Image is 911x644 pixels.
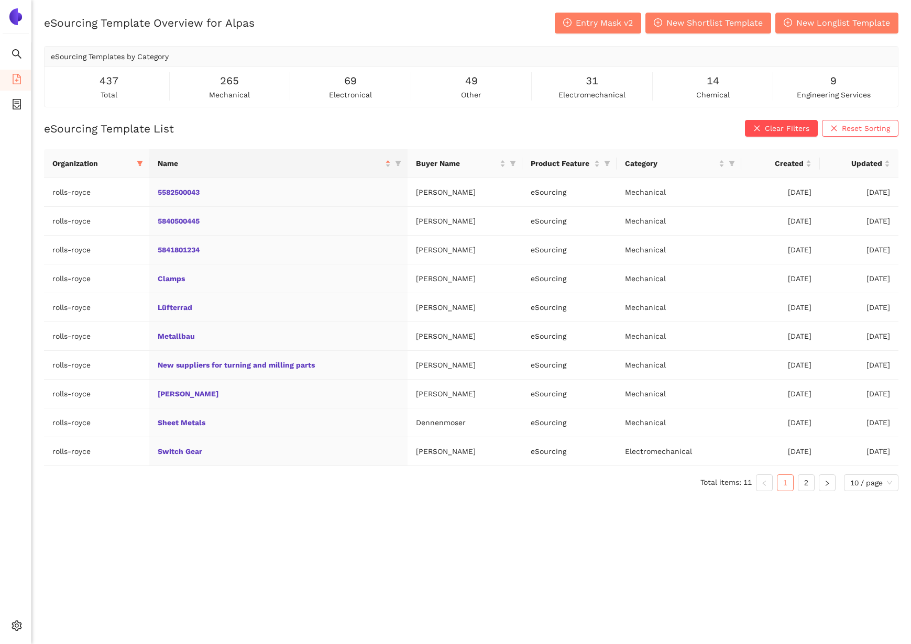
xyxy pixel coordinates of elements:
span: mechanical [209,89,250,101]
span: filter [729,160,735,166]
span: plus-circle [784,18,792,28]
span: search [12,45,22,66]
span: right [824,480,830,486]
li: 1 [777,474,794,491]
span: Name [158,158,383,169]
td: eSourcing [522,322,617,351]
span: Updated [828,158,882,169]
td: Mechanical [617,293,741,322]
span: 265 [220,73,239,89]
span: left [761,480,767,486]
td: Dennenmoser [408,408,522,437]
span: filter [604,160,610,166]
td: [DATE] [741,322,820,351]
td: Mechanical [617,178,741,207]
span: 31 [586,73,598,89]
div: Page Size [844,474,898,491]
li: Next Page [819,474,836,491]
td: [DATE] [741,437,820,466]
th: this column's title is Created,this column is sortable [741,149,820,178]
span: total [101,89,117,101]
a: 1 [777,475,793,491]
td: eSourcing [522,380,617,408]
td: rolls-royce [44,408,149,437]
span: 437 [100,73,118,89]
td: eSourcing [522,264,617,293]
li: Previous Page [756,474,773,491]
span: engineering services [797,89,871,101]
td: [DATE] [820,264,898,293]
td: rolls-royce [44,351,149,380]
button: right [819,474,836,491]
td: [DATE] [741,207,820,236]
td: [PERSON_NAME] [408,236,522,264]
button: left [756,474,773,491]
td: [PERSON_NAME] [408,293,522,322]
span: chemical [696,89,730,101]
td: Mechanical [617,380,741,408]
td: Electromechanical [617,437,741,466]
td: rolls-royce [44,236,149,264]
td: Mechanical [617,408,741,437]
td: [PERSON_NAME] [408,178,522,207]
td: eSourcing [522,207,617,236]
a: 2 [798,475,814,491]
td: [PERSON_NAME] [408,207,522,236]
td: [PERSON_NAME] [408,322,522,351]
button: closeClear Filters [745,120,818,137]
td: [DATE] [741,293,820,322]
span: New Longlist Template [796,16,890,29]
span: eSourcing Templates by Category [51,52,169,61]
th: this column's title is Updated,this column is sortable [820,149,898,178]
td: eSourcing [522,351,617,380]
td: [DATE] [820,207,898,236]
td: Mechanical [617,264,741,293]
span: 69 [344,73,357,89]
td: [DATE] [820,408,898,437]
td: [PERSON_NAME] [408,264,522,293]
h2: eSourcing Template Overview for Alpas [44,15,255,30]
th: this column's title is Buyer Name,this column is sortable [408,149,522,178]
td: rolls-royce [44,322,149,351]
li: Total items: 11 [700,474,752,491]
span: electromechanical [558,89,625,101]
td: eSourcing [522,236,617,264]
td: [DATE] [741,380,820,408]
td: [DATE] [741,351,820,380]
td: [DATE] [741,408,820,437]
span: filter [135,156,145,171]
td: rolls-royce [44,207,149,236]
span: filter [602,156,612,171]
th: this column's title is Product Feature,this column is sortable [522,149,617,178]
span: Reset Sorting [842,123,890,134]
span: close [753,125,761,133]
span: Entry Mask v2 [576,16,633,29]
span: Category [625,158,717,169]
td: eSourcing [522,178,617,207]
span: Organization [52,158,133,169]
td: Mechanical [617,236,741,264]
td: [DATE] [741,236,820,264]
span: filter [137,160,143,166]
span: Product Feature [531,158,592,169]
td: [DATE] [820,351,898,380]
td: Mechanical [617,322,741,351]
button: closeReset Sorting [822,120,898,137]
td: rolls-royce [44,380,149,408]
span: setting [12,617,22,638]
td: [PERSON_NAME] [408,437,522,466]
td: [DATE] [741,178,820,207]
li: 2 [798,474,815,491]
td: [DATE] [820,293,898,322]
td: Mechanical [617,351,741,380]
td: Mechanical [617,207,741,236]
td: [PERSON_NAME] [408,380,522,408]
span: filter [393,156,403,171]
td: eSourcing [522,408,617,437]
span: Buyer Name [416,158,498,169]
td: [DATE] [820,437,898,466]
td: [DATE] [820,178,898,207]
span: plus-circle [563,18,572,28]
span: container [12,95,22,116]
td: eSourcing [522,437,617,466]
